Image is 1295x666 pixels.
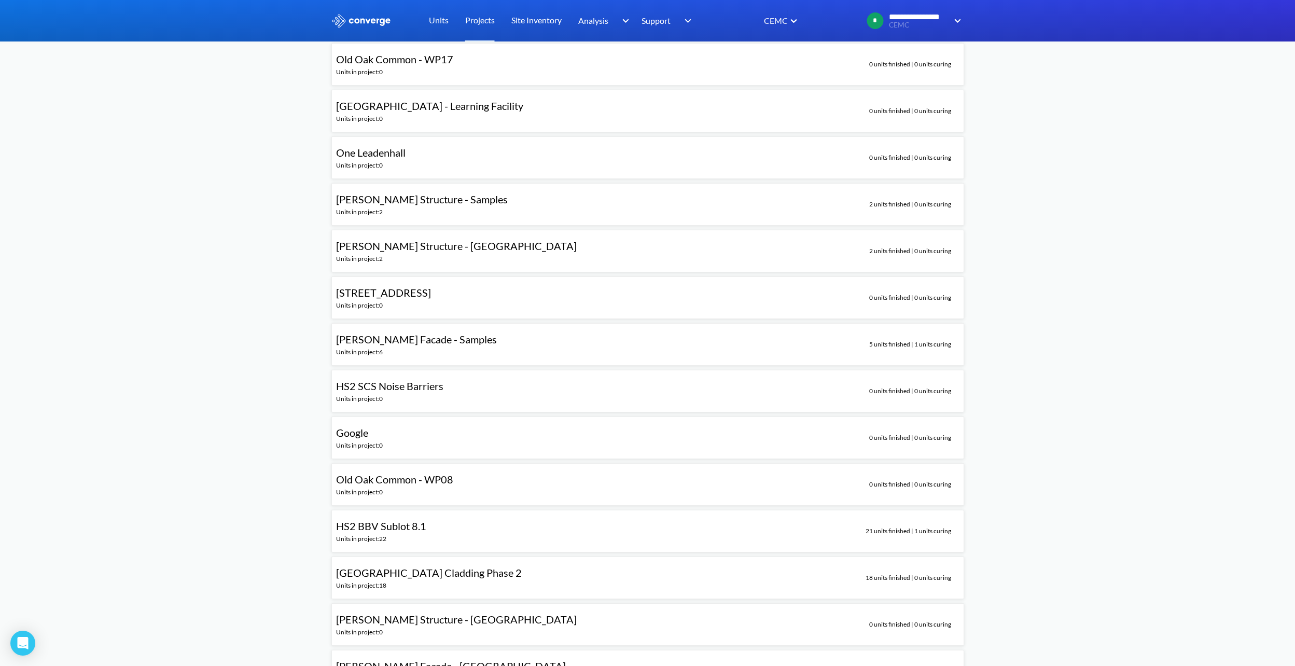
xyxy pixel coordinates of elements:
[869,153,951,163] span: 0 units finished | 0 units curing
[336,193,508,205] span: [PERSON_NAME] Structure - Samples
[331,429,964,438] a: GoogleUnits in project:00 units finished | 0 units curing
[336,441,383,449] span: Units in project: 0
[642,14,671,27] span: Support
[869,620,951,630] span: 0 units finished | 0 units curing
[889,21,947,29] span: CEMC
[331,14,392,27] img: logo_ewhite.svg
[336,520,426,532] span: HS2 BBV Sublot 8.1
[331,523,964,532] a: HS2 BBV Sublot 8.1Units in project:2221 units finished | 1 units curing
[336,100,523,112] span: [GEOGRAPHIC_DATA] - Learning Facility
[336,301,383,309] span: Units in project: 0
[331,383,964,392] a: HS2 SCS Noise BarriersUnits in project:00 units finished | 0 units curing
[336,380,443,392] span: HS2 SCS Noise Barriers
[336,473,453,485] span: Old Oak Common - WP08
[336,488,383,496] span: Units in project: 0
[869,60,951,70] span: 0 units finished | 0 units curing
[578,14,608,27] span: Analysis
[336,208,383,216] span: Units in project: 2
[869,106,951,116] span: 0 units finished | 0 units curing
[336,115,383,122] span: Units in project: 0
[866,526,951,536] span: 21 units finished | 1 units curing
[336,146,406,159] span: One Leadenhall
[869,480,951,490] span: 0 units finished | 0 units curing
[336,581,386,589] span: Units in project: 18
[336,628,383,636] span: Units in project: 0
[331,149,964,158] a: One LeadenhallUnits in project:00 units finished | 0 units curing
[331,56,964,65] a: Old Oak Common - WP17Units in project:00 units finished | 0 units curing
[615,15,632,27] img: downArrow.svg
[331,336,964,345] a: [PERSON_NAME] Facade - SamplesUnits in project:65 units finished | 1 units curing
[336,333,497,345] span: [PERSON_NAME] Facade - Samples
[869,386,951,396] span: 0 units finished | 0 units curing
[869,200,951,210] span: 2 units finished | 0 units curing
[336,286,431,299] span: [STREET_ADDRESS]
[869,433,951,443] span: 0 units finished | 0 units curing
[763,14,788,27] div: CEMC
[331,570,964,578] a: [GEOGRAPHIC_DATA] Cladding Phase 2Units in project:1818 units finished | 0 units curing
[10,631,35,656] div: Open Intercom Messenger
[336,161,383,169] span: Units in project: 0
[869,340,951,350] span: 5 units finished | 1 units curing
[336,426,368,439] span: Google
[336,566,522,579] span: [GEOGRAPHIC_DATA] Cladding Phase 2
[336,395,383,403] span: Units in project: 0
[331,103,964,112] a: [GEOGRAPHIC_DATA] - Learning FacilityUnits in project:00 units finished | 0 units curing
[336,240,577,252] span: [PERSON_NAME] Structure - [GEOGRAPHIC_DATA]
[948,15,964,27] img: downArrow.svg
[866,573,951,583] span: 18 units finished | 0 units curing
[331,243,964,252] a: [PERSON_NAME] Structure - [GEOGRAPHIC_DATA]Units in project:22 units finished | 0 units curing
[336,68,383,76] span: Units in project: 0
[336,535,386,543] span: Units in project: 22
[678,15,694,27] img: downArrow.svg
[336,255,383,262] span: Units in project: 2
[331,196,964,205] a: [PERSON_NAME] Structure - SamplesUnits in project:22 units finished | 0 units curing
[331,476,964,485] a: Old Oak Common - WP08Units in project:00 units finished | 0 units curing
[336,613,577,626] span: [PERSON_NAME] Structure - [GEOGRAPHIC_DATA]
[331,289,964,298] a: [STREET_ADDRESS]Units in project:00 units finished | 0 units curing
[331,616,964,625] a: [PERSON_NAME] Structure - [GEOGRAPHIC_DATA]Units in project:00 units finished | 0 units curing
[336,53,453,65] span: Old Oak Common - WP17
[869,246,951,256] span: 2 units finished | 0 units curing
[336,348,383,356] span: Units in project: 6
[869,293,951,303] span: 0 units finished | 0 units curing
